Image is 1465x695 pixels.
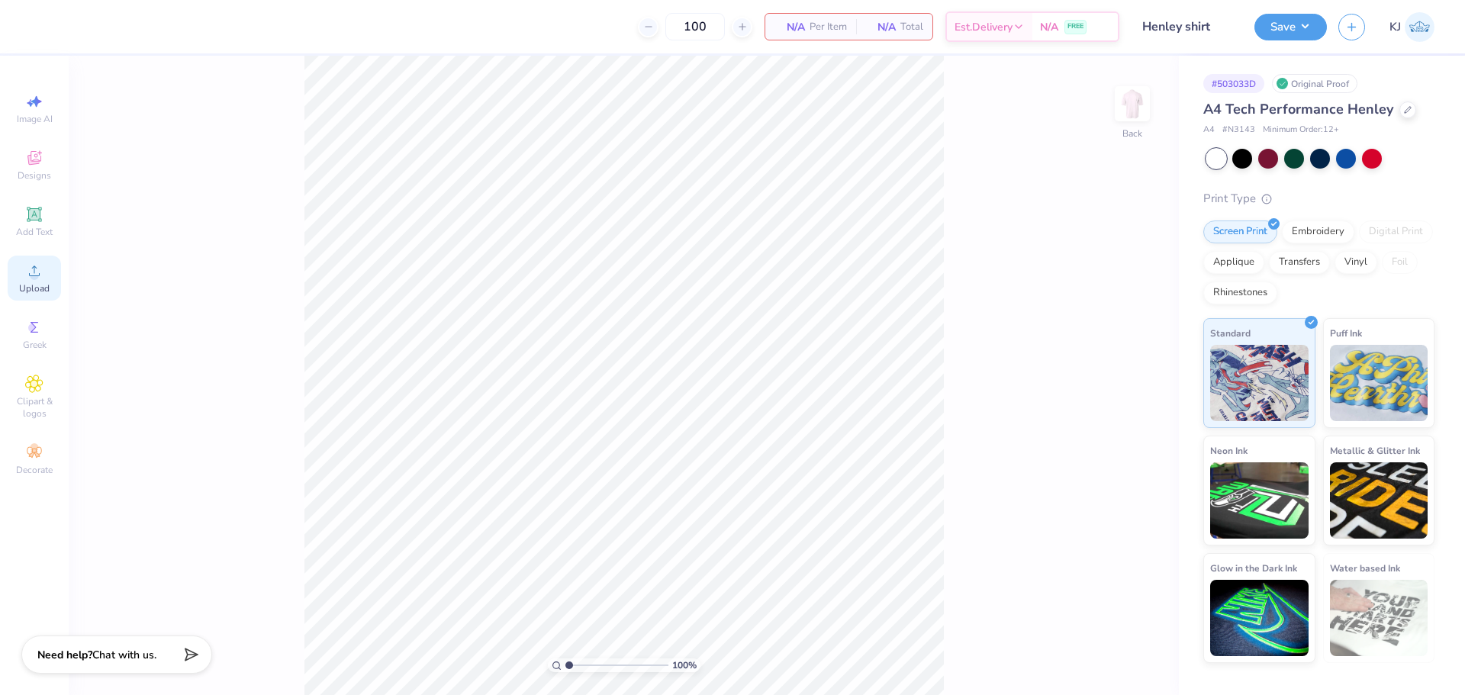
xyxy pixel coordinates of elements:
span: Metallic & Glitter Ink [1330,442,1420,459]
span: Water based Ink [1330,560,1400,576]
div: Rhinestones [1203,282,1277,304]
div: Transfers [1269,251,1330,274]
span: Upload [19,282,50,294]
strong: Need help? [37,648,92,662]
div: Original Proof [1272,74,1357,93]
input: Untitled Design [1131,11,1243,42]
span: N/A [1040,19,1058,35]
span: A4 [1203,124,1215,137]
img: Back [1117,88,1148,119]
div: Screen Print [1203,220,1277,243]
div: Foil [1382,251,1418,274]
div: Applique [1203,251,1264,274]
span: Minimum Order: 12 + [1263,124,1339,137]
span: FREE [1067,21,1083,32]
span: Decorate [16,464,53,476]
span: # N3143 [1222,124,1255,137]
span: Chat with us. [92,648,156,662]
span: Designs [18,169,51,182]
a: KJ [1389,12,1434,42]
div: Print Type [1203,190,1434,208]
span: Clipart & logos [8,395,61,420]
span: N/A [774,19,805,35]
div: # 503033D [1203,74,1264,93]
span: N/A [865,19,896,35]
span: Puff Ink [1330,325,1362,341]
img: Neon Ink [1210,462,1309,539]
span: Greek [23,339,47,351]
div: Embroidery [1282,220,1354,243]
span: A4 Tech Performance Henley [1203,100,1393,118]
img: Glow in the Dark Ink [1210,580,1309,656]
img: Water based Ink [1330,580,1428,656]
img: Puff Ink [1330,345,1428,421]
img: Kendra Jingco [1405,12,1434,42]
span: 100 % [672,658,697,672]
span: Est. Delivery [955,19,1013,35]
span: KJ [1389,18,1401,36]
span: Image AI [17,113,53,125]
span: Standard [1210,325,1251,341]
div: Vinyl [1335,251,1377,274]
span: Total [900,19,923,35]
span: Add Text [16,226,53,238]
div: Back [1122,127,1142,140]
img: Standard [1210,345,1309,421]
button: Save [1254,14,1327,40]
input: – – [665,13,725,40]
div: Digital Print [1359,220,1433,243]
span: Neon Ink [1210,442,1248,459]
span: Glow in the Dark Ink [1210,560,1297,576]
span: Per Item [810,19,847,35]
img: Metallic & Glitter Ink [1330,462,1428,539]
